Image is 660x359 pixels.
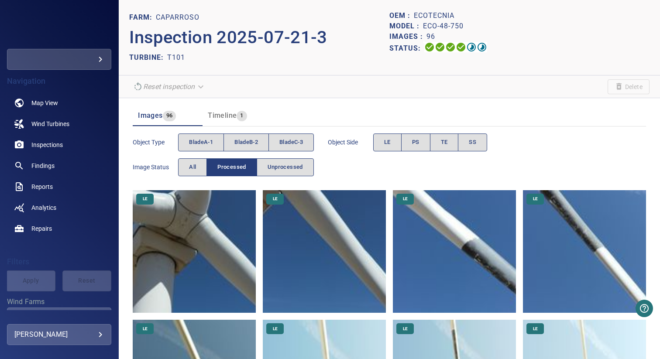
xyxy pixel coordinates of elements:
[466,42,477,52] svg: Matching 33%
[129,12,156,23] p: FARM:
[279,137,303,147] span: bladeC-3
[178,158,314,176] div: imageStatus
[328,138,373,147] span: Object Side
[424,42,435,52] svg: Uploading 100%
[237,111,247,121] span: 1
[528,196,543,202] span: LE
[223,133,269,151] button: bladeB-2
[441,137,448,147] span: TE
[129,52,167,63] p: TURBINE:
[143,82,195,91] em: Reset inspection
[401,133,430,151] button: PS
[268,196,283,202] span: LE
[189,162,196,172] span: All
[31,182,53,191] span: Reports
[137,196,153,202] span: LE
[389,42,424,55] p: Status:
[456,42,466,52] svg: ML Processing 100%
[31,120,69,128] span: Wind Turbines
[133,163,178,171] span: Image Status
[430,133,459,151] button: TE
[7,77,111,85] h4: Navigation
[31,224,52,233] span: Repairs
[7,298,111,305] label: Wind Farms
[7,218,111,239] a: repairs noActive
[7,308,111,328] div: Wind Farms
[257,158,314,176] button: Unprocessed
[7,197,111,218] a: analytics noActive
[31,203,56,212] span: Analytics
[7,176,111,197] a: reports noActive
[398,196,413,202] span: LE
[31,140,63,149] span: Inspections
[7,257,111,266] h4: Filters
[268,326,283,332] span: LE
[398,326,413,332] span: LE
[178,158,207,176] button: All
[217,162,246,172] span: Processed
[414,10,454,21] p: ecotecnia
[14,328,104,342] div: [PERSON_NAME]
[423,21,464,31] p: ECO-48-750
[268,162,303,172] span: Unprocessed
[31,161,55,170] span: Findings
[156,12,199,23] p: Caparroso
[138,111,162,120] span: Images
[167,52,185,63] p: T101
[426,31,435,42] p: 96
[31,99,58,107] span: Map View
[373,133,487,151] div: objectSide
[129,79,209,94] div: Reset inspection
[129,24,389,51] p: Inspection 2025-07-21-3
[7,92,111,113] a: map noActive
[133,138,178,147] span: Object type
[528,326,543,332] span: LE
[7,49,111,70] div: comanturinver
[477,42,487,52] svg: Classification 44%
[7,155,111,176] a: findings noActive
[469,137,476,147] span: SS
[7,134,111,155] a: inspections noActive
[389,21,423,31] p: Model :
[7,113,111,134] a: windturbines noActive
[178,133,224,151] button: bladeA-1
[137,326,153,332] span: LE
[129,79,209,94] div: Unable to reset the inspection due to its current status
[435,42,445,52] svg: Data Formatted 100%
[373,133,402,151] button: LE
[458,133,487,151] button: SS
[178,133,314,151] div: objectType
[608,79,650,94] span: Unable to delete the inspection due to its current status
[268,133,314,151] button: bladeC-3
[445,42,456,52] svg: Selecting 100%
[412,137,419,147] span: PS
[389,10,414,21] p: OEM :
[389,31,426,42] p: Images :
[163,111,176,121] span: 96
[234,137,258,147] span: bladeB-2
[189,137,213,147] span: bladeA-1
[384,137,391,147] span: LE
[208,111,237,120] span: Timeline
[206,158,257,176] button: Processed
